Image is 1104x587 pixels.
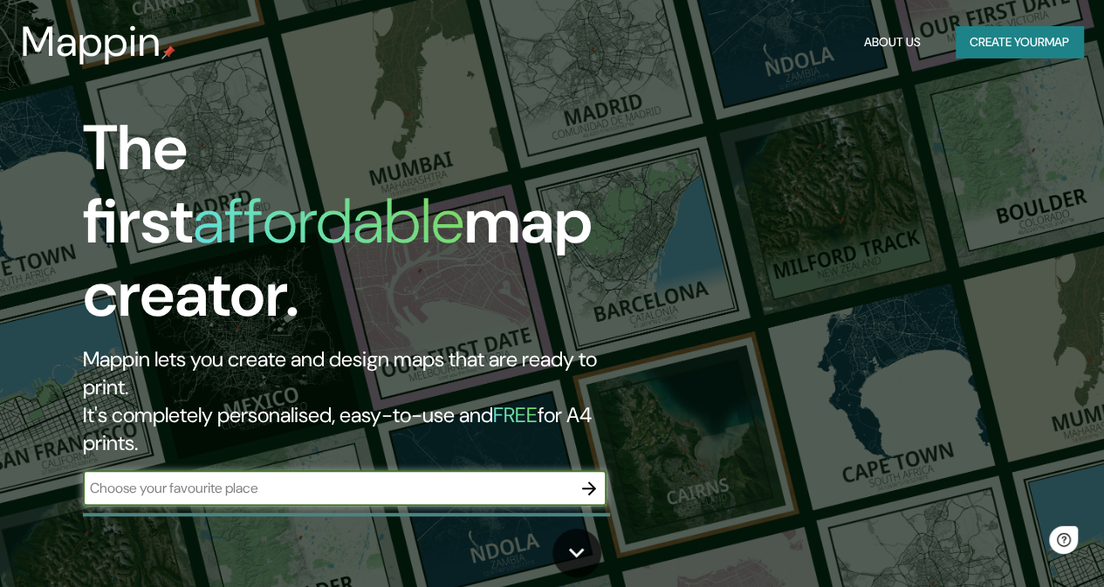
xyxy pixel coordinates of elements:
[956,26,1083,58] button: Create yourmap
[161,45,175,59] img: mappin-pin
[83,345,635,457] h2: Mappin lets you create and design maps that are ready to print. It's completely personalised, eas...
[857,26,928,58] button: About Us
[83,478,572,498] input: Choose your favourite place
[193,181,464,262] h1: affordable
[21,17,161,66] h3: Mappin
[83,112,635,345] h1: The first map creator.
[493,401,538,428] h5: FREE
[949,519,1085,568] iframe: Help widget launcher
